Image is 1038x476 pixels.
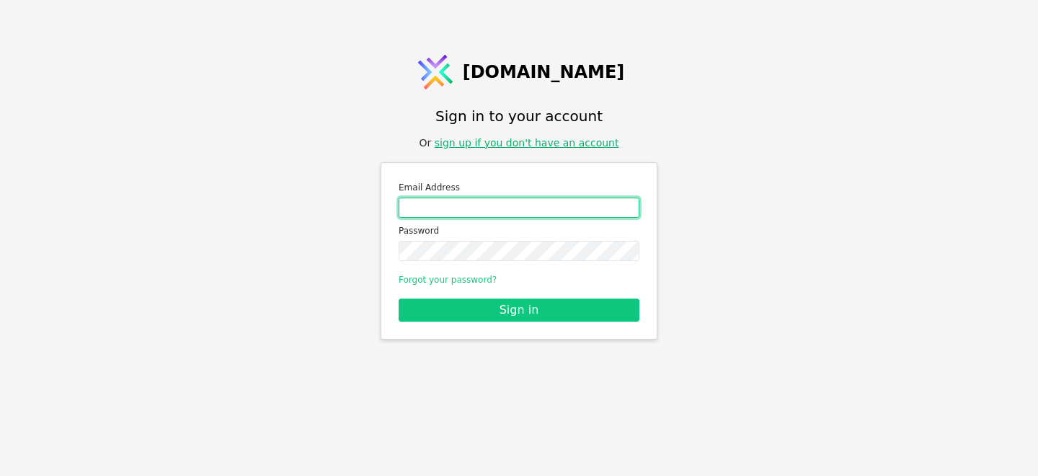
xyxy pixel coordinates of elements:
[399,224,639,238] label: Password
[399,180,639,195] label: Email Address
[435,105,603,127] h1: Sign in to your account
[414,50,625,94] a: [DOMAIN_NAME]
[399,198,639,218] input: Email address
[399,299,639,322] button: Sign in
[435,137,619,149] a: sign up if you don't have an account
[463,59,625,85] span: [DOMAIN_NAME]
[399,275,497,285] a: Forgot your password?
[420,136,619,151] div: Or
[399,241,639,261] input: Password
